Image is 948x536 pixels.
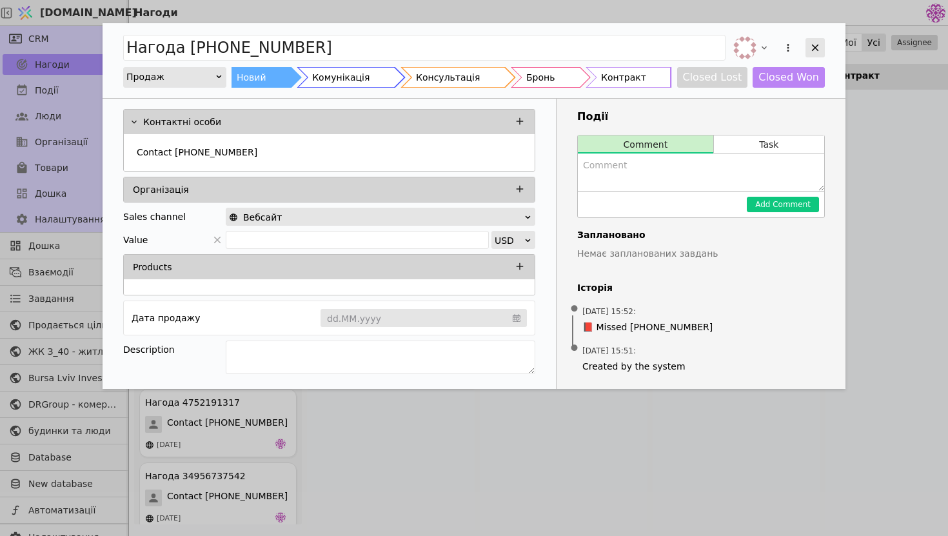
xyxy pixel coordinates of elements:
[126,68,215,86] div: Продаж
[601,67,646,88] div: Контракт
[495,232,524,250] div: USD
[578,135,713,154] button: Comment
[577,109,825,124] h3: Події
[582,306,636,317] span: [DATE] 15:52 :
[143,115,221,129] p: Контактні особи
[582,360,820,373] span: Created by the system
[133,261,172,274] p: Products
[243,208,282,226] span: Вебсайт
[568,332,581,365] span: •
[123,208,186,226] div: Sales channel
[577,228,825,242] h4: Заплановано
[513,312,520,324] svg: calendar
[582,345,636,357] span: [DATE] 15:51 :
[137,146,257,159] p: Contact [PHONE_NUMBER]
[312,67,370,88] div: Комунікація
[416,67,480,88] div: Консультація
[753,67,825,88] button: Closed Won
[237,67,266,88] div: Новий
[526,67,555,88] div: Бронь
[677,67,748,88] button: Closed Lost
[714,135,824,154] button: Task
[123,231,148,249] span: Value
[582,321,713,334] span: 📕 Missed [PHONE_NUMBER]
[733,36,756,59] img: vi
[568,293,581,326] span: •
[133,183,189,197] p: Організація
[103,23,845,389] div: Add Opportunity
[577,281,825,295] h4: Історія
[747,197,819,212] button: Add Comment
[123,341,226,359] div: Description
[132,309,200,327] div: Дата продажу
[229,213,238,222] img: online-store.svg
[577,247,825,261] p: Немає запланованих завдань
